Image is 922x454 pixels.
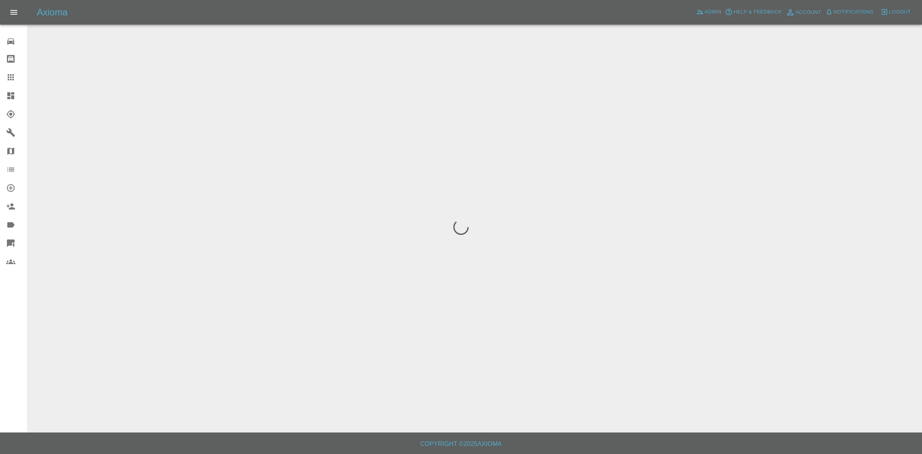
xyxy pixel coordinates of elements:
[37,6,68,18] h5: Axioma
[6,439,916,449] h6: Copyright © 2025 Axioma
[5,3,23,22] button: Open drawer
[834,8,874,17] span: Notifications
[879,6,913,18] button: Logout
[823,6,876,18] button: Notifications
[796,8,821,17] span: Account
[694,6,723,18] a: Admin
[889,8,911,17] span: Logout
[733,8,781,17] span: Help & Feedback
[723,6,783,18] button: Help & Feedback
[784,6,823,18] a: Account
[705,8,721,17] span: Admin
